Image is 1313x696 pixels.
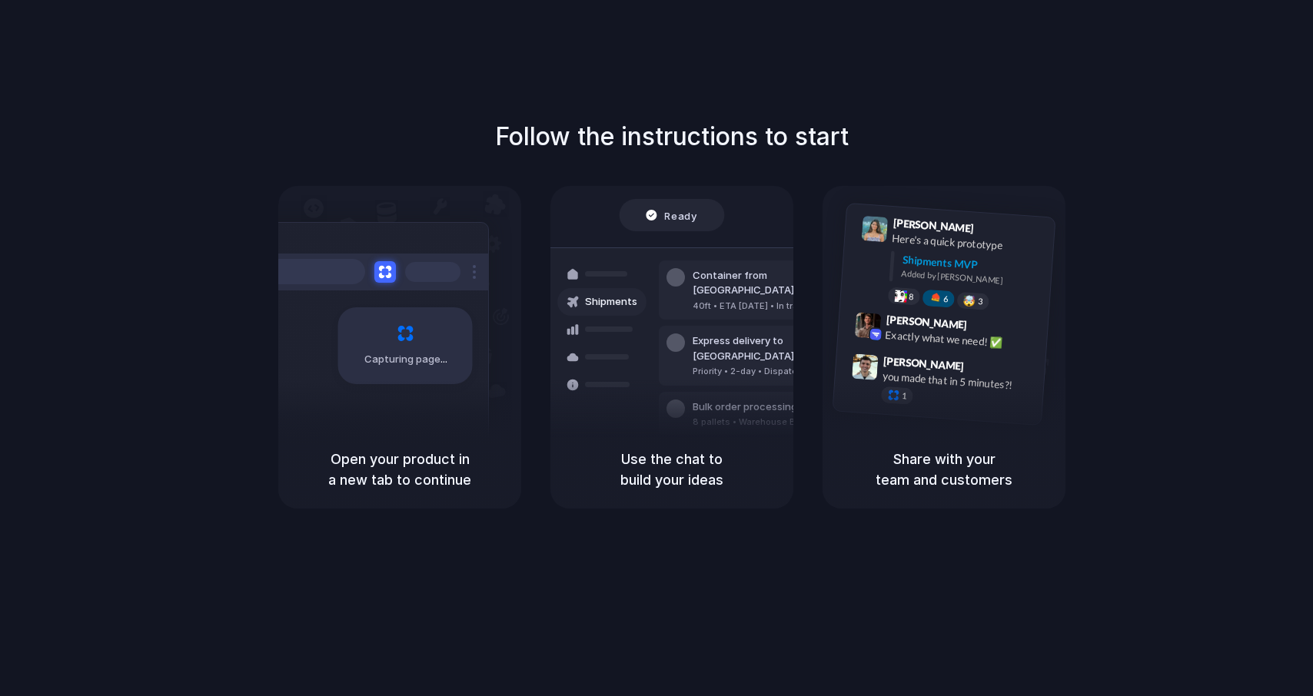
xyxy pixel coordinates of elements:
[963,295,976,307] div: 🤯
[665,207,697,223] span: Ready
[969,360,1000,378] span: 9:47 AM
[882,368,1035,394] div: you made that in 5 minutes?!
[364,352,450,367] span: Capturing page
[841,449,1047,490] h5: Share with your team and customers
[901,267,1042,290] div: Added by [PERSON_NAME]
[902,392,907,400] span: 1
[885,326,1039,353] div: Exactly what we need! ✅
[892,230,1045,256] div: Here's a quick prototype
[495,118,849,155] h1: Follow the instructions to start
[979,221,1010,240] span: 9:41 AM
[972,318,1003,336] span: 9:42 AM
[893,214,974,237] span: [PERSON_NAME]
[693,268,859,298] div: Container from [GEOGRAPHIC_DATA]
[693,333,859,363] div: Express delivery to [GEOGRAPHIC_DATA]
[585,294,637,310] span: Shipments
[693,399,836,415] div: Bulk order processing
[909,292,914,300] span: 8
[902,251,1044,277] div: Shipments MVP
[883,352,965,374] span: [PERSON_NAME]
[978,297,983,306] span: 3
[886,310,967,333] span: [PERSON_NAME]
[569,449,775,490] h5: Use the chat to build your ideas
[943,294,949,303] span: 6
[693,416,836,429] div: 8 pallets • Warehouse B • Packed
[297,449,503,490] h5: Open your product in a new tab to continue
[693,300,859,313] div: 40ft • ETA [DATE] • In transit
[693,365,859,378] div: Priority • 2-day • Dispatched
